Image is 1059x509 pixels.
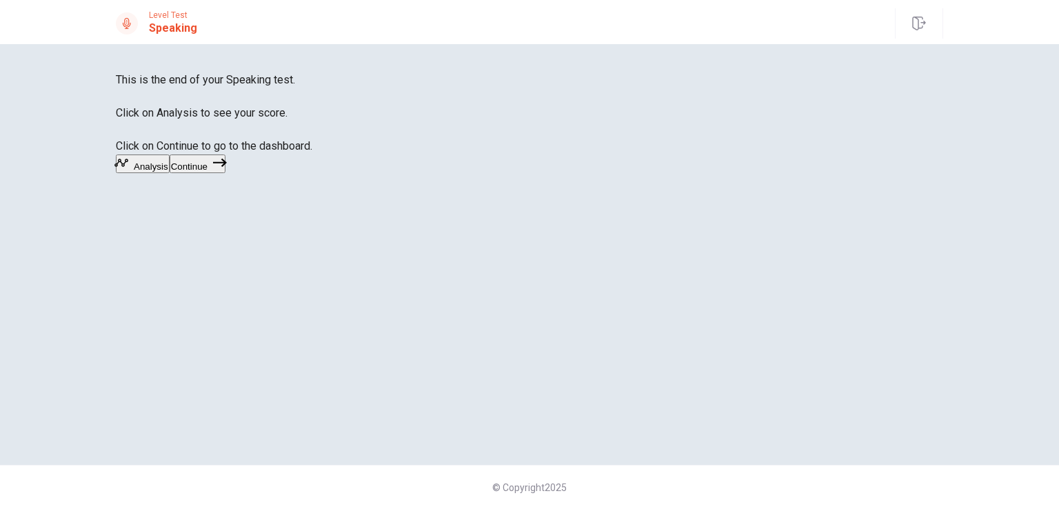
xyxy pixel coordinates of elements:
[149,20,197,37] h1: Speaking
[170,159,225,172] a: Continue
[170,154,225,173] button: Continue
[116,73,312,152] span: This is the end of your Speaking test. Click on Analysis to see your score. Click on Continue to ...
[149,10,197,20] span: Level Test
[492,482,567,493] span: © Copyright 2025
[116,159,170,172] a: Analysis
[116,154,170,173] button: Analysis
